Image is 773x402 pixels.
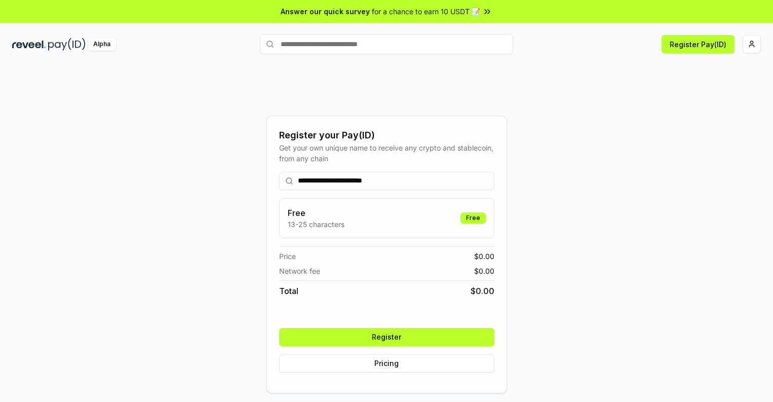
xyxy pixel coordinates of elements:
[88,38,116,51] div: Alpha
[279,128,494,142] div: Register your Pay(ID)
[279,251,296,262] span: Price
[279,285,298,297] span: Total
[48,38,86,51] img: pay_id
[279,354,494,373] button: Pricing
[279,266,320,276] span: Network fee
[279,328,494,346] button: Register
[471,285,494,297] span: $ 0.00
[372,6,480,17] span: for a chance to earn 10 USDT 📝
[281,6,370,17] span: Answer our quick survey
[460,212,486,224] div: Free
[474,251,494,262] span: $ 0.00
[279,142,494,164] div: Get your own unique name to receive any crypto and stablecoin, from any chain
[12,38,46,51] img: reveel_dark
[474,266,494,276] span: $ 0.00
[288,207,344,219] h3: Free
[662,35,735,53] button: Register Pay(ID)
[288,219,344,230] p: 13-25 characters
